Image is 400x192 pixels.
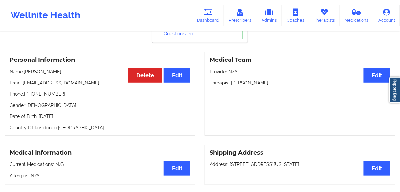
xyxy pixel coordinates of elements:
p: Therapist: [PERSON_NAME] [210,80,390,86]
a: Notes [200,23,243,39]
a: Report Bug [389,77,400,103]
button: Edit [364,161,390,175]
button: Edit [164,68,190,83]
p: Address: [STREET_ADDRESS][US_STATE] [210,161,390,168]
button: Edit [364,68,390,83]
a: Account [373,5,400,26]
h3: Shipping Address [210,149,390,156]
a: Admins [256,5,282,26]
button: Edit [164,161,190,175]
a: Prescribers [224,5,257,26]
p: Name: [PERSON_NAME] [10,68,190,75]
p: Country Of Residence: [GEOGRAPHIC_DATA] [10,124,190,131]
h3: Personal Information [10,56,190,64]
p: Gender: [DEMOGRAPHIC_DATA] [10,102,190,108]
p: Phone: [PHONE_NUMBER] [10,91,190,97]
a: Coaches [282,5,309,26]
button: View Questionnaire [157,23,200,39]
button: Delete [128,68,162,83]
p: Date of Birth: [DATE] [10,113,190,120]
a: Dashboard [192,5,224,26]
h3: Medical Information [10,149,190,156]
a: Medications [340,5,374,26]
p: Current Medications: N/A [10,161,190,168]
p: Allergies: N/A [10,172,190,179]
p: Provider: N/A [210,68,390,75]
a: Therapists [309,5,340,26]
p: Email: [EMAIL_ADDRESS][DOMAIN_NAME] [10,80,190,86]
h3: Medical Team [210,56,390,64]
